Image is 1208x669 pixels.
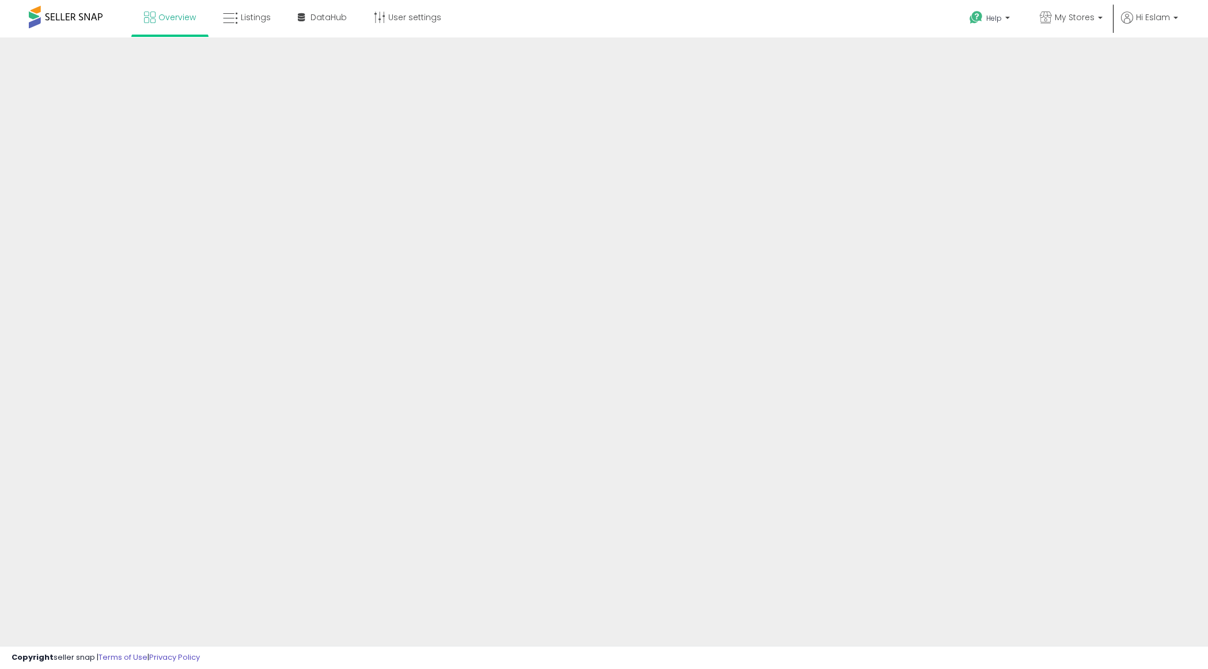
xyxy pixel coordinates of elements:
[1136,12,1170,23] span: Hi Eslam
[310,12,347,23] span: DataHub
[241,12,271,23] span: Listings
[158,12,196,23] span: Overview
[960,2,1021,37] a: Help
[1055,12,1095,23] span: My Stores
[986,13,1002,23] span: Help
[969,10,983,25] i: Get Help
[1121,12,1178,37] a: Hi Eslam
